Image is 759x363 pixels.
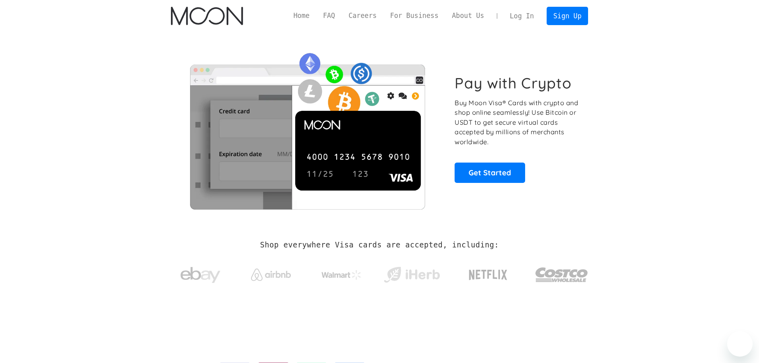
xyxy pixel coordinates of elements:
img: ebay [180,263,220,288]
a: Get Started [455,163,525,182]
a: Careers [342,11,383,21]
a: ebay [171,255,230,292]
a: home [171,7,243,25]
img: Airbnb [251,269,291,281]
a: Home [287,11,316,21]
a: Netflix [453,257,524,289]
img: Walmart [322,270,361,280]
h2: Shop everywhere Visa cards are accepted, including: [260,241,499,249]
a: FAQ [316,11,342,21]
img: Moon Logo [171,7,243,25]
h1: Pay with Crypto [455,74,572,92]
img: Moon Cards let you spend your crypto anywhere Visa is accepted. [171,47,444,209]
a: Log In [503,7,541,25]
img: Netflix [468,265,508,285]
p: Buy Moon Visa® Cards with crypto and shop online seamlessly! Use Bitcoin or USDT to get secure vi... [455,98,579,147]
a: For Business [383,11,445,21]
img: iHerb [382,265,441,285]
a: Walmart [312,262,371,284]
a: Sign Up [547,7,588,25]
iframe: Button to launch messaging window [727,331,753,357]
img: Costco [535,260,588,290]
a: About Us [445,11,491,21]
a: Airbnb [241,261,300,285]
a: Costco [535,252,588,294]
a: iHerb [382,257,441,289]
